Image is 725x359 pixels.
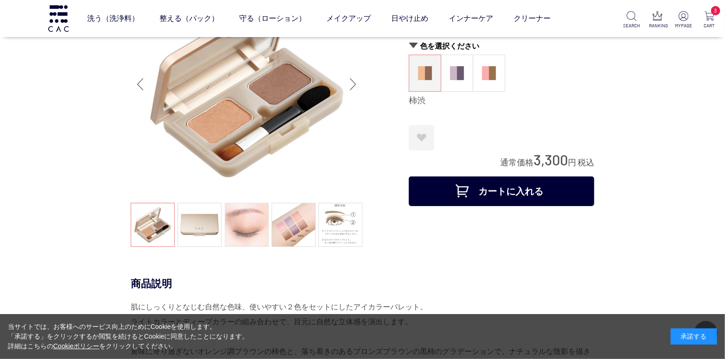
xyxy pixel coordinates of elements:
[8,322,249,351] div: 当サイトでは、お客様へのサービス向上のためにCookieを使用します。 「承諾する」をクリックするか閲覧を続けるとCookieに同意したことになります。 詳細はこちらの をクリックしてください。
[578,158,594,167] span: 税込
[409,125,434,151] a: お気に入りに登録する
[623,11,640,29] a: SEARCH
[441,55,473,92] dl: 紫陽花
[711,6,720,15] span: 3
[409,95,594,107] div: 柿渋
[473,55,505,91] a: 八重桜
[131,277,594,290] div: 商品説明
[409,55,441,92] dl: 柿渋
[239,6,306,31] a: 守る（ローション）
[671,328,717,345] div: 承諾する
[500,158,534,167] span: 通常価格
[675,22,692,29] p: MYPAGE
[47,5,70,31] img: logo
[326,6,371,31] a: メイクアップ
[441,55,473,91] a: 紫陽花
[418,66,432,80] img: 柿渋
[87,6,139,31] a: 洗う（洗浄料）
[449,6,493,31] a: インナーケア
[514,6,551,31] a: クリーナー
[131,66,149,103] div: Previous slide
[409,176,594,206] button: カートに入れる
[623,22,640,29] p: SEARCH
[450,66,464,80] img: 紫陽花
[53,342,100,350] a: Cookieポリシー
[409,41,594,51] h2: 色を選択ください
[534,151,568,168] span: 3,300
[473,55,505,92] dl: 八重桜
[701,22,718,29] p: CART
[482,66,496,80] img: 八重桜
[675,11,692,29] a: MYPAGE
[649,11,666,29] a: RANKING
[344,66,362,103] div: Next slide
[649,22,666,29] p: RANKING
[701,11,718,29] a: 3 CART
[391,6,428,31] a: 日やけ止め
[568,158,576,167] span: 円
[159,6,219,31] a: 整える（パック）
